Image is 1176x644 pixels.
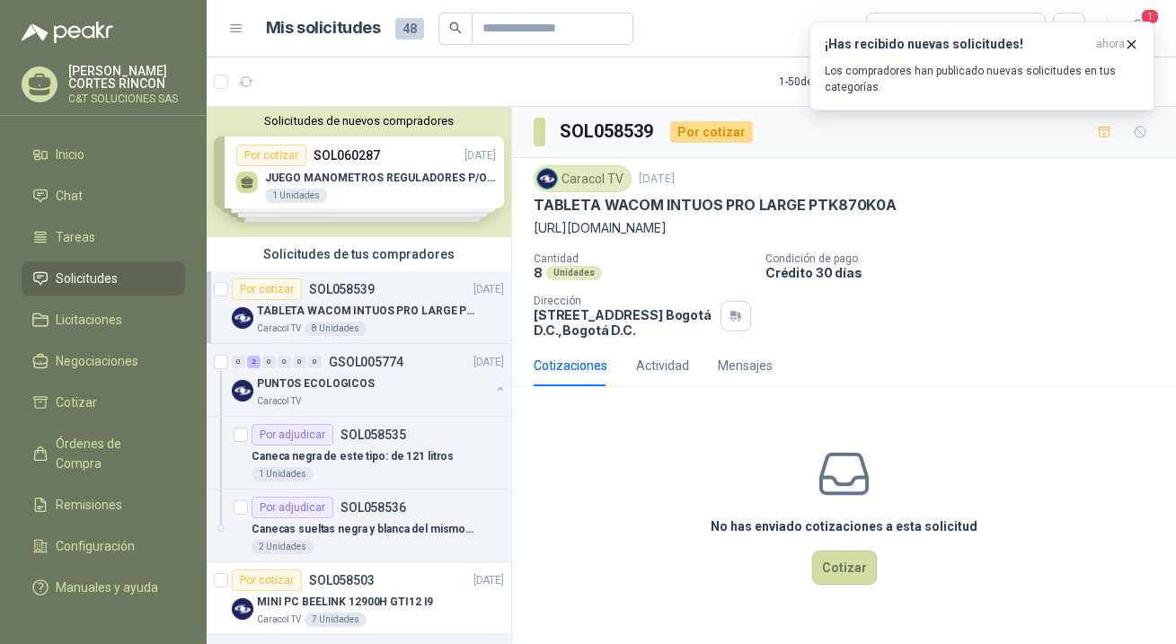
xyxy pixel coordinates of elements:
[278,356,291,368] div: 0
[232,351,508,409] a: 0 2 0 0 0 0 GSOL005774[DATE] Company LogoPUNTOS ECOLOGICOSCaracol TV
[257,375,375,393] p: PUNTOS ECOLOGICOS
[252,521,475,538] p: Canecas sueltas negra y blanca del mismo tipo 50-60 litros.
[257,594,433,611] p: MINI PC BEELINK 12900H GTI12 I9
[534,295,713,307] p: Dirección
[56,536,135,556] span: Configuración
[257,394,301,409] p: Caracol TV
[534,165,632,192] div: Caracol TV
[293,356,306,368] div: 0
[56,186,83,206] span: Chat
[809,22,1154,110] button: ¡Has recibido nuevas solicitudes!ahora Los compradores han publicado nuevas solicitudes en tus ca...
[718,356,773,375] div: Mensajes
[473,354,504,371] p: [DATE]
[22,22,113,43] img: Logo peakr
[670,121,753,143] div: Por cotizar
[22,137,185,172] a: Inicio
[207,417,511,490] a: Por adjudicarSOL058535Caneca negra de este tipo: de 121 litros1 Unidades
[247,356,261,368] div: 2
[560,118,656,146] h3: SOL058539
[1122,13,1154,45] button: 1
[22,344,185,378] a: Negociaciones
[765,252,1169,265] p: Condición de pago
[22,570,185,604] a: Manuales y ayuda
[207,562,511,635] a: Por cotizarSOL058503[DATE] Company LogoMINI PC BEELINK 12900H GTI12 I9Caracol TV7 Unidades
[305,322,367,336] div: 8 Unidades
[252,540,314,554] div: 2 Unidades
[68,93,185,104] p: C&T SOLUCIONES SAS
[257,303,481,320] p: TABLETA WACOM INTUOS PRO LARGE PTK870K0A
[639,171,675,188] p: [DATE]
[534,356,607,375] div: Cotizaciones
[711,516,977,536] h3: No has enviado cotizaciones a esta solicitud
[395,18,424,40] span: 48
[309,574,375,587] p: SOL058503
[812,551,877,585] button: Cotizar
[56,393,97,412] span: Cotizar
[1096,37,1125,52] span: ahora
[68,65,185,90] p: [PERSON_NAME] CORTES RINCON
[534,265,543,280] p: 8
[546,266,602,280] div: Unidades
[537,169,557,189] img: Company Logo
[56,269,118,288] span: Solicitudes
[329,356,403,368] p: GSOL005774
[22,220,185,254] a: Tareas
[252,424,333,446] div: Por adjudicar
[56,351,138,371] span: Negociaciones
[56,578,158,597] span: Manuales y ayuda
[56,310,122,330] span: Licitaciones
[22,427,185,481] a: Órdenes de Compra
[340,428,406,441] p: SOL058535
[266,15,381,41] h1: Mis solicitudes
[56,227,95,247] span: Tareas
[22,303,185,337] a: Licitaciones
[22,529,185,563] a: Configuración
[22,385,185,419] a: Cotizar
[232,307,253,329] img: Company Logo
[534,307,713,338] p: [STREET_ADDRESS] Bogotá D.C. , Bogotá D.C.
[252,448,454,465] p: Caneca negra de este tipo: de 121 litros
[22,261,185,296] a: Solicitudes
[232,598,253,620] img: Company Logo
[252,497,333,518] div: Por adjudicar
[214,114,504,128] button: Solicitudes de nuevos compradores
[825,37,1089,52] h3: ¡Has recibido nuevas solicitudes!
[232,278,302,300] div: Por cotizar
[207,271,511,344] a: Por cotizarSOL058539[DATE] Company LogoTABLETA WACOM INTUOS PRO LARGE PTK870K0ACaracol TV8 Unidades
[473,572,504,589] p: [DATE]
[308,356,322,368] div: 0
[473,281,504,298] p: [DATE]
[56,145,84,164] span: Inicio
[449,22,462,34] span: search
[232,569,302,591] div: Por cotizar
[207,490,511,562] a: Por adjudicarSOL058536Canecas sueltas negra y blanca del mismo tipo 50-60 litros.2 Unidades
[257,322,301,336] p: Caracol TV
[56,495,122,515] span: Remisiones
[262,356,276,368] div: 0
[636,356,689,375] div: Actividad
[56,434,168,473] span: Órdenes de Compra
[534,252,751,265] p: Cantidad
[257,613,301,627] p: Caracol TV
[232,356,245,368] div: 0
[232,380,253,401] img: Company Logo
[1140,8,1160,25] span: 1
[534,196,897,215] p: TABLETA WACOM INTUOS PRO LARGE PTK870K0A
[825,63,1139,95] p: Los compradores han publicado nuevas solicitudes en tus categorías.
[305,613,367,627] div: 7 Unidades
[22,488,185,522] a: Remisiones
[309,283,375,296] p: SOL058539
[779,67,889,96] div: 1 - 50 de 217
[252,467,314,481] div: 1 Unidades
[207,237,511,271] div: Solicitudes de tus compradores
[22,179,185,213] a: Chat
[765,265,1169,280] p: Crédito 30 días
[207,107,511,237] div: Solicitudes de nuevos compradoresPor cotizarSOL060287[DATE] JUEGO MANOMETROS REGULADORES P/OXIGEN...
[340,501,406,514] p: SOL058536
[878,19,915,39] div: Todas
[534,218,1154,238] p: [URL][DOMAIN_NAME]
